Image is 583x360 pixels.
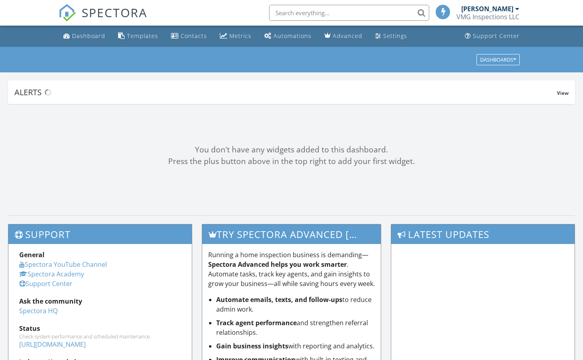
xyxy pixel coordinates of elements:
strong: Spectora Advanced helps you work smarter [208,260,347,269]
h3: Support [8,224,192,244]
div: Automations [273,32,312,40]
span: SPECTORA [82,4,147,21]
div: Dashboards [480,57,516,62]
a: Support Center [19,279,72,288]
a: Automations (Basic) [261,29,315,44]
strong: Gain business insights [216,342,288,350]
strong: General [19,250,44,259]
input: Search everything... [269,5,429,21]
img: The Best Home Inspection Software - Spectora [58,4,76,22]
a: Advanced [321,29,366,44]
a: Support Center [462,29,523,44]
div: Metrics [229,32,251,40]
button: Dashboards [476,54,520,65]
li: and strengthen referral relationships. [216,318,375,337]
div: Check system performance and scheduled maintenance. [19,333,181,340]
a: SPECTORA [58,11,147,28]
p: Running a home inspection business is demanding— . Automate tasks, track key agents, and gain ins... [208,250,375,288]
li: to reduce admin work. [216,295,375,314]
div: Status [19,324,181,333]
div: Support Center [473,32,520,40]
a: Settings [372,29,410,44]
h3: Latest Updates [391,224,575,244]
strong: Automate emails, texts, and follow-ups [216,295,342,304]
div: Alerts [14,87,557,98]
a: Spectora YouTube Channel [19,260,107,269]
li: with reporting and analytics. [216,341,375,351]
strong: Track agent performance [216,318,297,327]
a: Dashboard [60,29,109,44]
div: Dashboard [72,32,105,40]
h3: Try spectora advanced [DATE] [202,224,381,244]
span: View [557,90,569,96]
div: Templates [127,32,158,40]
div: Ask the community [19,296,181,306]
div: Press the plus button above in the top right to add your first widget. [8,156,575,167]
div: Contacts [181,32,207,40]
div: VMG Inspections LLC [456,13,519,21]
div: Settings [383,32,407,40]
a: Spectora Academy [19,270,84,278]
a: Templates [115,29,161,44]
a: Spectora HQ [19,306,58,315]
a: Metrics [217,29,255,44]
a: Contacts [168,29,210,44]
div: [PERSON_NAME] [461,5,513,13]
div: You don't have any widgets added to this dashboard. [8,144,575,156]
div: Advanced [333,32,362,40]
a: [URL][DOMAIN_NAME] [19,340,86,349]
